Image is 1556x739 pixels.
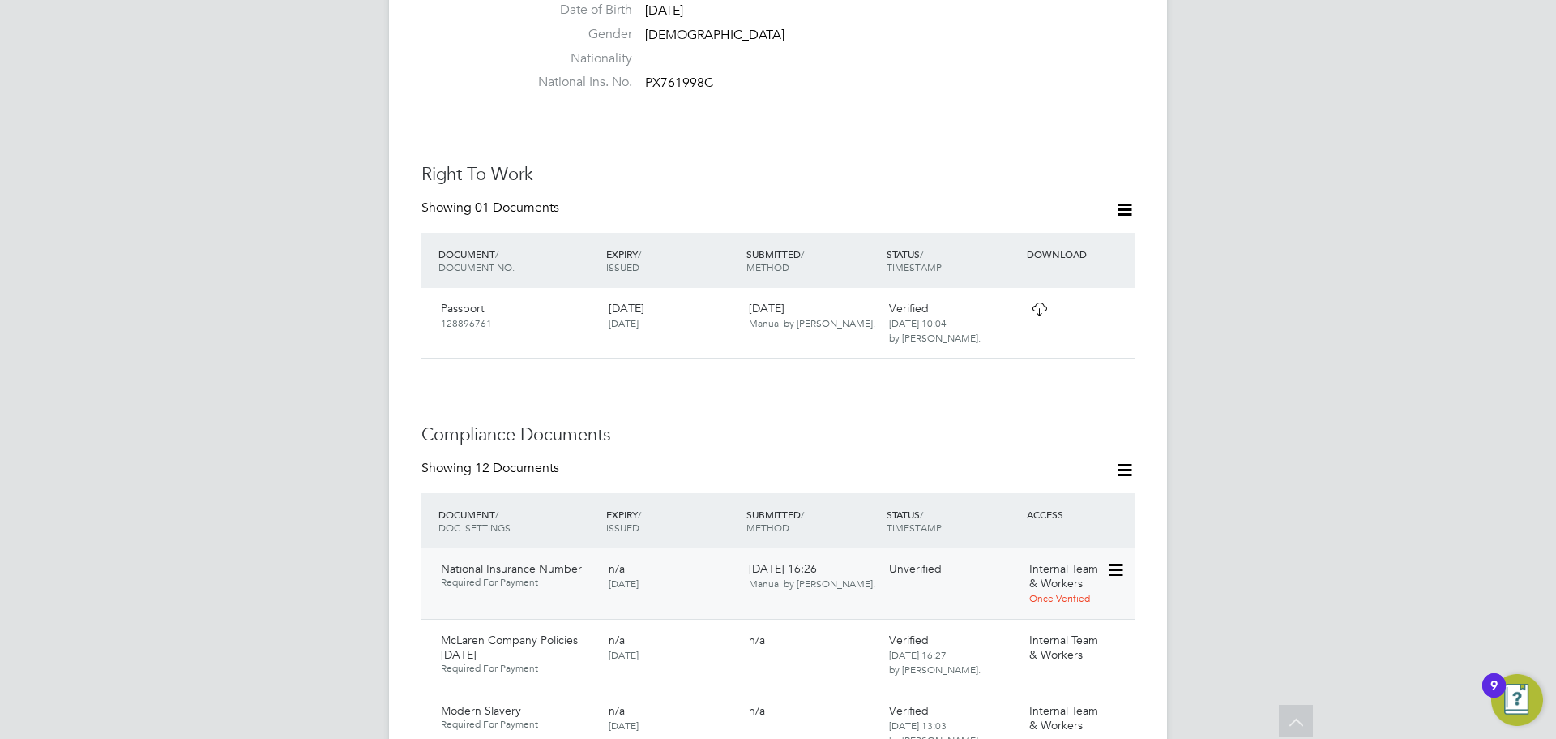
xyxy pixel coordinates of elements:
[889,561,942,576] span: Unverified
[441,718,596,731] span: Required For Payment
[441,662,596,675] span: Required For Payment
[606,260,639,273] span: ISSUED
[1023,500,1135,529] div: ACCESS
[883,500,1023,542] div: STATUS
[749,561,875,591] span: [DATE] 16:26
[749,633,765,647] span: n/a
[889,648,981,676] span: [DATE] 16:27 by [PERSON_NAME].
[746,521,789,534] span: METHOD
[887,260,942,273] span: TIMESTAMP
[920,508,923,521] span: /
[645,27,784,43] span: [DEMOGRAPHIC_DATA]
[441,576,596,589] span: Required For Payment
[609,316,639,329] span: [DATE]
[889,633,929,647] span: Verified
[1029,703,1098,733] span: Internal Team & Workers
[883,239,1023,281] div: STATUS
[519,26,632,43] label: Gender
[1029,591,1090,604] span: Once Verified
[889,316,947,329] span: [DATE] 10:04
[609,719,639,732] span: [DATE]
[421,423,1135,447] h3: Compliance Documents
[519,50,632,67] label: Nationality
[606,521,639,534] span: ISSUED
[438,260,515,273] span: DOCUMENT NO.
[801,508,804,521] span: /
[645,2,683,19] span: [DATE]
[609,648,639,661] span: [DATE]
[609,703,625,718] span: n/a
[421,460,562,477] div: Showing
[749,577,875,590] span: Manual by [PERSON_NAME].
[602,294,742,337] div: [DATE]
[519,74,632,91] label: National Ins. No.
[1023,239,1135,269] div: DOWNLOAD
[801,247,804,260] span: /
[742,294,883,337] div: [DATE]
[742,500,883,542] div: SUBMITTED
[602,500,742,542] div: EXPIRY
[441,703,521,718] span: Modern Slavery
[441,316,492,329] span: 128896761
[920,247,923,260] span: /
[602,239,742,281] div: EXPIRY
[441,561,582,576] span: National Insurance Number
[434,294,602,337] div: Passport
[475,460,559,476] span: 12 Documents
[1029,633,1098,662] span: Internal Team & Workers
[519,2,632,19] label: Date of Birth
[441,633,578,662] span: McLaren Company Policies [DATE]
[475,200,559,216] span: 01 Documents
[749,703,765,718] span: n/a
[434,239,602,281] div: DOCUMENT
[889,301,929,316] span: Verified
[746,260,789,273] span: METHOD
[887,521,942,534] span: TIMESTAMP
[1490,685,1498,707] div: 9
[1491,674,1543,726] button: Open Resource Center, 9 new notifications
[742,239,883,281] div: SUBMITTED
[421,163,1135,187] h3: Right To Work
[1029,561,1098,591] span: Internal Team & Workers
[438,521,511,534] span: DOC. SETTINGS
[434,500,602,542] div: DOCUMENT
[889,331,981,344] span: by [PERSON_NAME].
[645,75,713,92] span: PX761998C
[889,703,929,718] span: Verified
[421,200,562,217] div: Showing
[638,247,641,260] span: /
[495,508,498,521] span: /
[609,577,639,590] span: [DATE]
[495,247,498,260] span: /
[609,633,625,647] span: n/a
[609,561,625,576] span: n/a
[638,508,641,521] span: /
[749,316,875,329] span: Manual by [PERSON_NAME].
